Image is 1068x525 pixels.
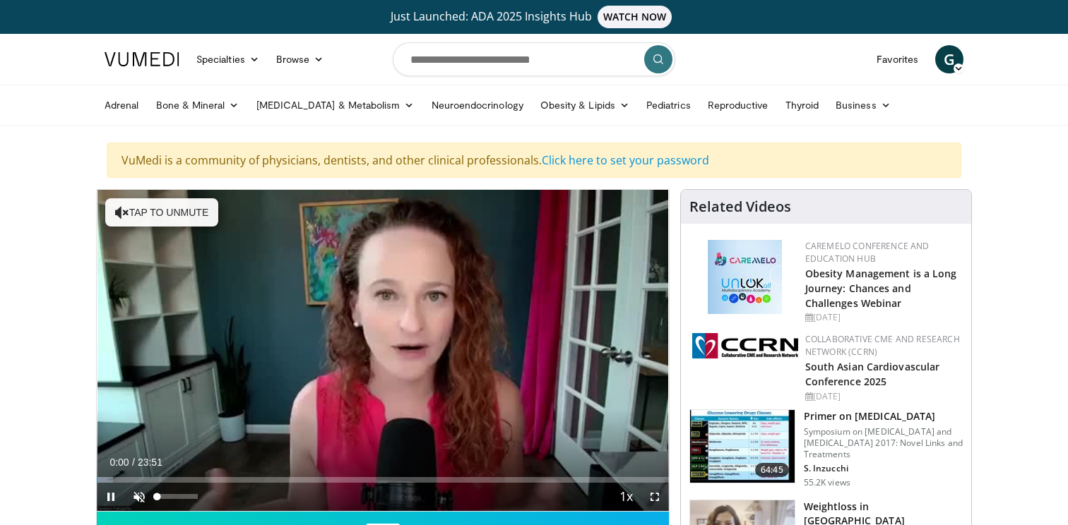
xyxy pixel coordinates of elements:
video-js: Video Player [97,190,669,512]
a: Browse [268,45,333,73]
a: Bone & Mineral [148,91,248,119]
a: Obesity Management is a Long Journey: Chances and Challenges Webinar [805,267,957,310]
img: a04ee3ba-8487-4636-b0fb-5e8d268f3737.png.150x105_q85_autocrop_double_scale_upscale_version-0.2.png [692,333,798,358]
button: Tap to unmute [105,198,218,227]
div: Volume Level [157,494,197,499]
div: [DATE] [805,390,960,403]
a: [MEDICAL_DATA] & Metabolism [248,91,423,119]
div: VuMedi is a community of physicians, dentists, and other clinical professionals. [107,143,961,178]
input: Search topics, interventions [393,42,675,76]
span: / [132,457,135,468]
span: WATCH NOW [598,6,672,28]
button: Unmute [125,483,153,511]
span: 0:00 [109,457,129,468]
div: Progress Bar [97,477,669,483]
img: VuMedi Logo [105,52,179,66]
a: Thyroid [777,91,828,119]
a: Adrenal [96,91,148,119]
a: Reproductive [699,91,777,119]
span: 23:51 [138,457,162,468]
a: Pediatrics [638,91,699,119]
div: [DATE] [805,311,960,324]
a: Business [827,91,899,119]
h3: Primer on [MEDICAL_DATA] [804,409,963,423]
a: Favorites [868,45,927,73]
a: Obesity & Lipids [532,91,638,119]
button: Fullscreen [641,483,669,511]
a: Neuroendocrinology [423,91,532,119]
a: G [935,45,963,73]
button: Pause [97,483,125,511]
a: Specialties [188,45,268,73]
a: CaReMeLO Conference and Education Hub [805,240,930,265]
span: 64:45 [755,463,789,477]
p: Symposium on [MEDICAL_DATA] and [MEDICAL_DATA] 2017: Novel Links and Treatments [804,426,963,460]
a: South Asian Cardiovascular Conference 2025 [805,360,940,388]
img: 45df64a9-a6de-482c-8a90-ada250f7980c.png.150x105_q85_autocrop_double_scale_upscale_version-0.2.jpg [708,240,782,314]
p: 55.2K views [804,477,850,488]
a: 64:45 Primer on [MEDICAL_DATA] Symposium on [MEDICAL_DATA] and [MEDICAL_DATA] 2017: Novel Links a... [689,409,963,488]
a: Just Launched: ADA 2025 Insights HubWATCH NOW [107,6,961,28]
a: Click here to set your password [542,152,709,168]
button: Playback Rate [612,483,641,511]
h4: Related Videos [689,198,791,215]
a: Collaborative CME and Research Network (CCRN) [805,333,960,358]
img: 022d2313-3eaa-4549-99ac-ae6801cd1fdc.150x105_q85_crop-smart_upscale.jpg [690,410,795,483]
p: S. Inzucchi [804,463,963,474]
